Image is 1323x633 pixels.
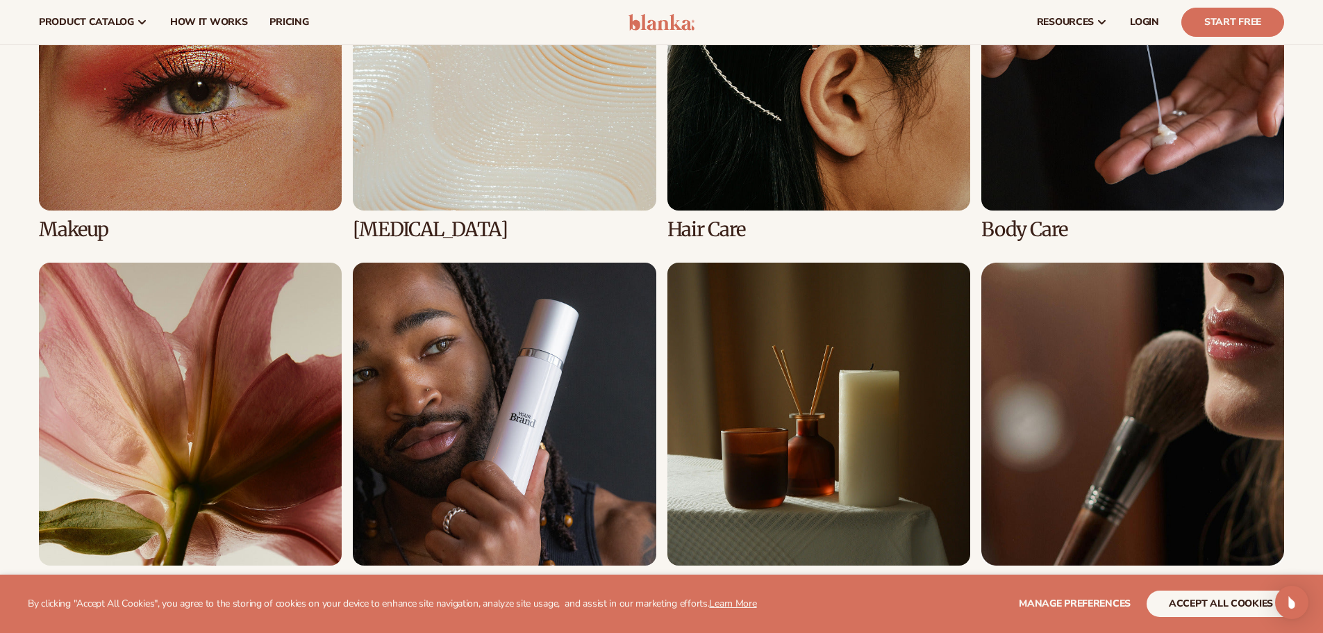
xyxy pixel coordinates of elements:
a: Start Free [1181,8,1284,37]
h3: Makeup [39,219,342,240]
a: Learn More [709,597,756,610]
div: 7 / 8 [667,263,970,595]
div: 5 / 8 [39,263,342,595]
span: pricing [269,17,308,28]
span: Manage preferences [1019,597,1131,610]
span: product catalog [39,17,134,28]
span: resources [1037,17,1094,28]
div: 6 / 8 [353,263,656,595]
span: LOGIN [1130,17,1159,28]
button: accept all cookies [1147,591,1295,617]
p: By clicking "Accept All Cookies", you agree to the storing of cookies on your device to enhance s... [28,598,757,610]
h3: Hair Care [667,219,970,240]
div: 8 / 8 [981,263,1284,595]
span: How It Works [170,17,248,28]
button: Manage preferences [1019,591,1131,617]
h3: [MEDICAL_DATA] [353,219,656,240]
div: Open Intercom Messenger [1275,586,1308,619]
h3: Body Care [981,219,1284,240]
img: logo [629,14,694,31]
